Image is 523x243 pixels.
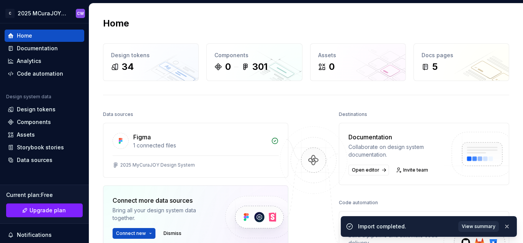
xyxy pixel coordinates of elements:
div: Docs pages [422,51,501,59]
div: Destinations [339,109,367,120]
button: View summary [458,221,499,232]
div: Analytics [17,57,41,65]
div: Design tokens [17,106,56,113]
a: Docs pages5 [413,43,509,81]
div: Assets [17,131,35,139]
div: C [5,9,15,18]
span: Upgrade plan [29,207,66,214]
button: Dismiss [160,228,185,239]
div: Design tokens [111,51,191,59]
div: Data sources [17,156,52,164]
a: Analytics [5,55,84,67]
a: Data sources [5,154,84,166]
a: Code automation [5,68,84,80]
div: 0 [329,61,335,73]
div: Design system data [6,94,51,100]
a: Open editor [348,165,389,175]
a: Figma1 connected files2025 MyCuraJOY Design System [103,123,288,178]
div: Home [17,32,32,40]
span: Connect new [116,230,146,236]
div: 5 [432,61,438,73]
span: View summary [462,223,495,230]
span: Invite team [403,167,428,173]
button: Notifications [5,229,84,241]
a: Invite team [394,165,431,175]
div: Code automation [339,197,378,208]
h2: Home [103,17,129,30]
div: Components [17,118,51,126]
div: 0 [225,61,231,73]
a: Design tokens [5,103,84,116]
a: Upgrade plan [6,203,83,217]
div: Code automation [17,70,63,78]
span: Open editor [352,167,379,173]
a: Documentation [5,42,84,55]
a: Storybook stories [5,141,84,154]
a: Components [5,116,84,128]
div: Import completed. [358,223,454,230]
div: 2025 MCuraJOY Design System [18,10,67,17]
a: Components0301 [206,43,302,81]
a: Design tokens34 [103,43,199,81]
div: Connect more data sources [113,196,212,205]
div: 34 [122,61,134,73]
div: Bring all your design system data together. [113,207,212,222]
div: Current plan : Free [6,191,83,199]
div: Storybook stories [17,144,64,151]
a: Home [5,30,84,42]
span: Dismiss [163,230,181,236]
div: Figma [133,132,151,142]
div: Notifications [17,231,52,239]
div: Documentation [17,45,58,52]
div: Components [214,51,294,59]
button: C2025 MCuraJOY Design SystemCW [2,5,87,21]
div: 2025 MyCuraJOY Design System [120,162,195,168]
div: Assets [318,51,398,59]
div: Data sources [103,109,133,120]
div: Collaborate on design system documentation. [348,143,443,159]
button: Connect new [113,228,155,239]
div: 1 connected files [133,142,266,149]
div: Documentation [348,132,443,142]
div: CW [77,10,84,17]
a: Assets [5,129,84,141]
div: 301 [252,61,268,73]
a: Assets0 [310,43,406,81]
